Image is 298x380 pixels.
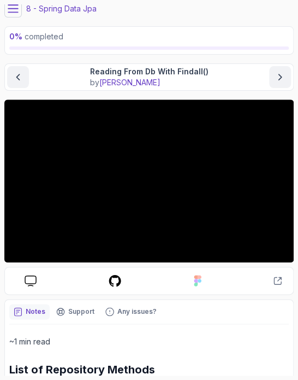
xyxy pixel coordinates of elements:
button: Feedback button [101,304,161,319]
h2: List of Repository Methods [9,361,289,377]
p: Reading From Db With Findall() [90,66,208,77]
button: next content [269,66,291,88]
p: Any issues? [117,307,157,316]
button: Support button [52,304,99,319]
p: ~1 min read [9,335,289,348]
button: previous content [7,66,29,88]
a: course repo [99,274,130,288]
p: 8 - Spring Data Jpa [26,3,97,14]
p: by [90,77,208,88]
span: [PERSON_NAME] [99,78,160,87]
a: course slides [16,275,45,287]
span: 0 % [9,32,22,41]
span: completed [9,32,63,41]
button: notes button [9,304,50,319]
p: Support [68,307,94,316]
iframe: 3 - Reading From DB with findAll() [4,100,294,262]
p: Notes [26,307,45,316]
